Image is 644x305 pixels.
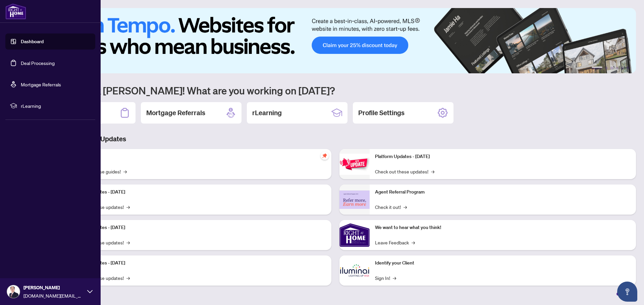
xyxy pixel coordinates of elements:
span: → [126,274,130,282]
h3: Brokerage & Industry Updates [35,134,636,144]
img: Identify your Client [339,255,370,286]
p: Platform Updates - [DATE] [375,153,631,160]
button: 6 [627,67,629,69]
span: → [404,203,407,211]
a: Check out these updates!→ [375,168,434,175]
span: [DOMAIN_NAME][EMAIL_ADDRESS][DOMAIN_NAME] [23,292,84,299]
span: → [412,239,415,246]
a: Dashboard [21,39,44,45]
button: 1 [592,67,602,69]
img: Agent Referral Program [339,190,370,209]
span: pushpin [321,152,329,160]
a: Deal Processing [21,60,55,66]
button: 5 [621,67,624,69]
img: Slide 0 [35,8,636,73]
p: Identify your Client [375,259,631,267]
a: Mortgage Referrals [21,81,61,87]
span: → [431,168,434,175]
span: [PERSON_NAME] [23,284,84,291]
h2: Mortgage Referrals [146,108,205,118]
p: Platform Updates - [DATE] [70,259,326,267]
p: Platform Updates - [DATE] [70,188,326,196]
p: Agent Referral Program [375,188,631,196]
h2: rLearning [252,108,282,118]
span: → [123,168,127,175]
p: We want to hear what you think! [375,224,631,231]
img: We want to hear what you think! [339,220,370,250]
span: rLearning [21,102,91,109]
p: Self-Help [70,153,326,160]
span: → [393,274,396,282]
span: → [126,203,130,211]
button: 4 [616,67,619,69]
button: 2 [605,67,608,69]
a: Check it out!→ [375,203,407,211]
img: logo [5,3,26,19]
img: Platform Updates - June 23, 2025 [339,154,370,175]
a: Leave Feedback→ [375,239,415,246]
h2: Profile Settings [358,108,405,118]
span: → [126,239,130,246]
button: Open asap [617,282,637,302]
p: Platform Updates - [DATE] [70,224,326,231]
h1: Welcome back [PERSON_NAME]! What are you working on [DATE]? [35,84,636,97]
a: Sign In!→ [375,274,396,282]
button: 3 [610,67,613,69]
img: Profile Icon [7,285,20,298]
